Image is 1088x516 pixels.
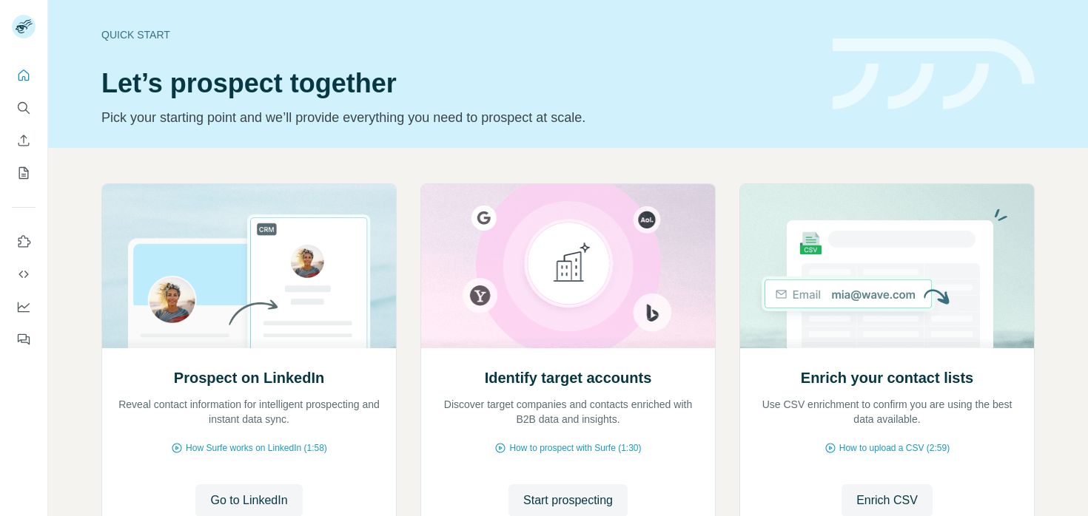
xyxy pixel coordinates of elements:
[12,127,36,154] button: Enrich CSV
[755,397,1019,427] p: Use CSV enrichment to confirm you are using the best data available.
[12,160,36,186] button: My lists
[833,38,1035,110] img: banner
[12,293,36,320] button: Dashboard
[801,367,973,388] h2: Enrich your contact lists
[436,397,700,427] p: Discover target companies and contacts enriched with B2B data and insights.
[101,69,815,98] h1: Let’s prospect together
[12,326,36,353] button: Feedback
[739,184,1035,348] img: Enrich your contact lists
[210,492,287,509] span: Go to LinkedIn
[12,95,36,121] button: Search
[174,367,324,388] h2: Prospect on LinkedIn
[12,228,36,255] button: Use Surfe on LinkedIn
[420,184,716,348] img: Identify target accounts
[839,441,950,455] span: How to upload a CSV (2:59)
[101,107,815,128] p: Pick your starting point and we’ll provide everything you need to prospect at scale.
[101,184,397,348] img: Prospect on LinkedIn
[117,397,381,427] p: Reveal contact information for intelligent prospecting and instant data sync.
[856,492,918,509] span: Enrich CSV
[523,492,613,509] span: Start prospecting
[12,261,36,288] button: Use Surfe API
[186,441,327,455] span: How Surfe works on LinkedIn (1:58)
[485,367,652,388] h2: Identify target accounts
[12,62,36,89] button: Quick start
[101,27,815,42] div: Quick start
[509,441,641,455] span: How to prospect with Surfe (1:30)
